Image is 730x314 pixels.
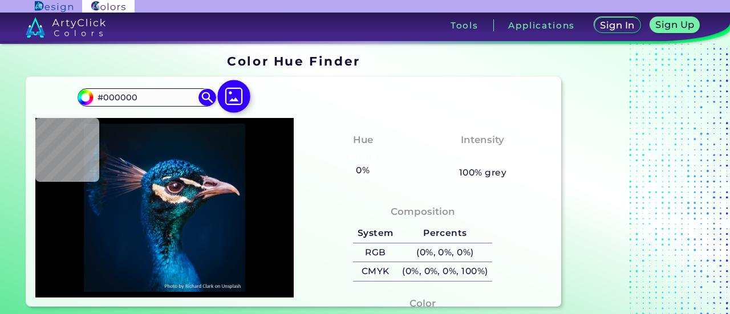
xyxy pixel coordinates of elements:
a: Sign Up [652,18,698,32]
h5: Percents [398,224,492,243]
img: ArtyClick Design logo [35,1,73,12]
h5: 100% grey [459,165,506,180]
h1: Color Hue Finder [227,52,360,70]
h3: None [464,150,502,164]
h5: Sign In [602,21,634,30]
h5: Sign Up [657,21,693,29]
h4: Hue [353,132,373,148]
img: logo_artyclick_colors_white.svg [26,17,106,38]
h5: 0% [351,163,374,178]
h5: CMYK [353,262,398,281]
img: img_pavlin.jpg [41,124,288,292]
h3: None [344,150,382,164]
h4: Composition [391,203,455,220]
h3: Tools [451,21,478,30]
h5: (0%, 0%, 0%, 100%) [398,262,492,281]
img: icon picture [217,80,250,113]
h5: (0%, 0%, 0%) [398,243,492,262]
input: type color.. [94,89,200,105]
h4: Intensity [461,132,504,148]
h5: RGB [353,243,398,262]
h4: Color [409,295,436,312]
h3: Applications [508,21,575,30]
iframe: Advertisement [566,50,708,311]
a: Sign In [596,18,639,32]
img: icon search [198,89,216,106]
h5: System [353,224,398,243]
